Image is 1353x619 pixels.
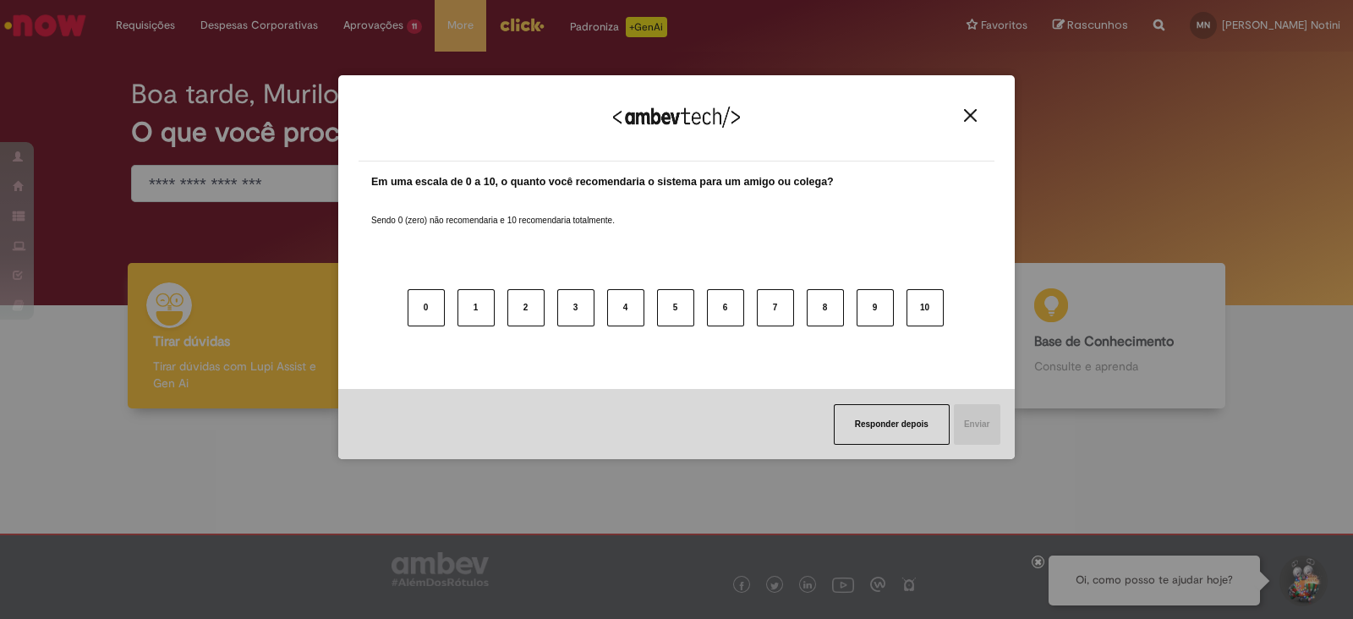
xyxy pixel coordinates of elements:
button: 9 [857,289,894,326]
button: Close [959,108,982,123]
button: 4 [607,289,644,326]
label: Sendo 0 (zero) não recomendaria e 10 recomendaria totalmente. [371,194,615,227]
button: 10 [907,289,944,326]
button: 0 [408,289,445,326]
button: 2 [507,289,545,326]
button: 7 [757,289,794,326]
label: Em uma escala de 0 a 10, o quanto você recomendaria o sistema para um amigo ou colega? [371,174,834,190]
button: 3 [557,289,594,326]
button: 8 [807,289,844,326]
button: 6 [707,289,744,326]
img: Logo Ambevtech [613,107,740,128]
button: 1 [457,289,495,326]
button: 5 [657,289,694,326]
button: Responder depois [834,404,950,445]
img: Close [964,109,977,122]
